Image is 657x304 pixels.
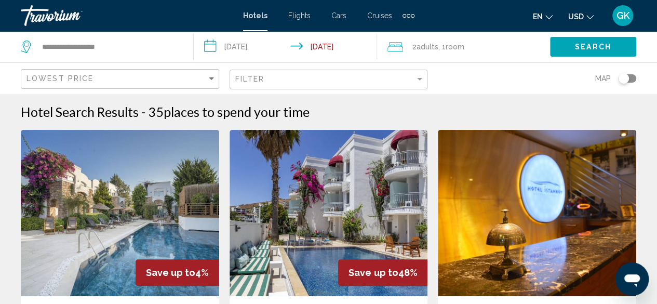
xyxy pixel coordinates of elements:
span: - [141,104,145,120]
span: Search [575,43,611,51]
span: 2 [412,39,438,54]
mat-select: Sort by [26,75,216,84]
span: places to spend your time [164,104,310,120]
span: Lowest Price [26,74,93,83]
span: Save up to [348,267,398,278]
div: 4% [136,259,219,286]
span: Map [595,71,611,86]
h2: 35 [148,104,310,120]
a: Travorium [21,5,233,26]
button: Change currency [568,9,594,24]
button: Check-in date: Aug 21, 2025 Check-out date: Aug 25, 2025 [194,31,377,62]
span: Adults [417,43,438,51]
a: Cruises [367,11,392,20]
span: USD [568,12,584,21]
div: 48% [338,259,427,286]
span: Room [446,43,464,51]
span: Save up to [146,267,195,278]
button: User Menu [609,5,636,27]
img: Hotel image [438,130,636,296]
button: Filter [230,69,428,90]
button: Extra navigation items [403,7,414,24]
span: Filter [235,75,265,83]
button: Change language [533,9,553,24]
a: Flights [288,11,311,20]
a: Hotels [243,11,267,20]
button: Toggle map [611,74,636,83]
iframe: Кнопка запуска окна обмена сообщениями [615,262,649,296]
button: Travelers: 2 adults, 0 children [377,31,550,62]
h1: Hotel Search Results [21,104,139,120]
span: , 1 [438,39,464,54]
a: Cars [331,11,346,20]
button: Search [550,37,636,56]
img: Hotel image [21,130,219,296]
span: en [533,12,543,21]
img: Hotel image [230,130,428,296]
span: GK [616,10,629,21]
